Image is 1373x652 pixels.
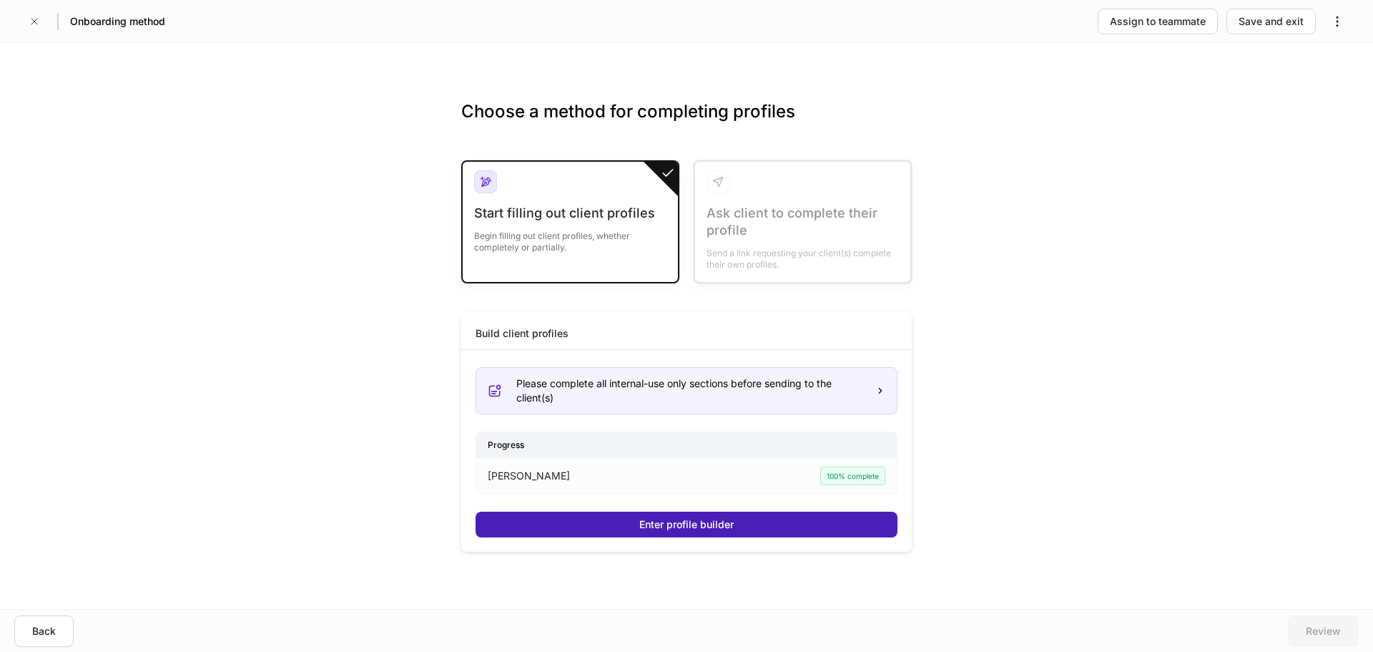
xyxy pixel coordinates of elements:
[820,467,885,485] div: 100% complete
[488,469,570,483] p: [PERSON_NAME]
[476,512,897,537] button: Enter profile builder
[1110,14,1206,29] div: Assign to teammate
[1306,624,1341,638] div: Review
[32,624,56,638] div: Back
[639,517,734,532] div: Enter profile builder
[474,205,666,222] div: Start filling out client profiles
[476,432,897,457] div: Progress
[70,14,165,29] h5: Onboarding method
[476,326,569,341] div: Build client profiles
[1098,9,1218,34] button: Assign to teammate
[516,376,864,405] div: Please complete all internal-use only sections before sending to the client(s)
[474,222,666,253] div: Begin filling out client profiles, whether completely or partially.
[1239,14,1304,29] div: Save and exit
[1288,615,1359,647] button: Review
[1226,9,1316,34] button: Save and exit
[14,615,74,647] button: Back
[461,100,912,146] h3: Choose a method for completing profiles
